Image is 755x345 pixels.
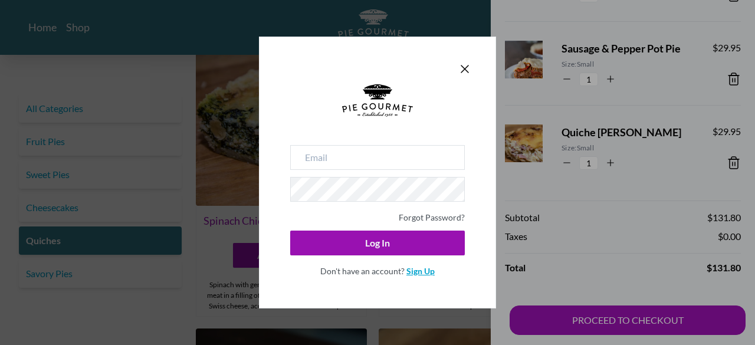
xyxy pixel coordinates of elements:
a: Sign Up [406,266,435,276]
span: Don't have an account? [320,266,405,276]
a: Forgot Password? [399,212,465,222]
button: Log In [290,231,465,255]
input: Email [290,145,465,170]
button: Close panel [458,62,472,76]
